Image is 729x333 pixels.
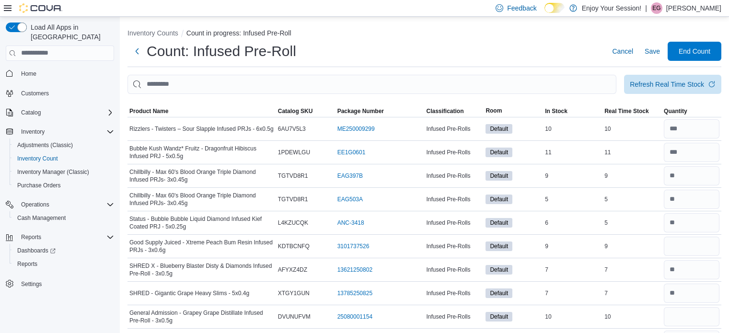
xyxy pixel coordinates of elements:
[602,105,662,117] button: Real Time Stock
[2,198,118,211] button: Operations
[278,289,310,297] span: XTGY1GUN
[337,289,372,297] a: 13785250825
[13,153,114,164] span: Inventory Count
[129,145,274,160] span: Bubble Kush Wandz* Fruitz - Dragonfruit Hibiscus Infused PRJ - 5x0.5g
[17,199,114,210] span: Operations
[10,244,118,257] a: Dashboards
[2,106,118,119] button: Catalog
[426,149,470,156] span: Infused Pre-Rolls
[129,262,274,277] span: SHRED X - Blueberry Blaster Disty & Diamonds Infused Pre-Roll - 3x0.5g
[2,276,118,290] button: Settings
[186,29,291,37] button: Count in progress: Infused Pre-Roll
[645,2,647,14] p: |
[337,172,363,180] a: EAG397B
[486,288,512,298] span: Default
[664,107,687,115] span: Quantity
[21,109,41,116] span: Catalog
[278,125,306,133] span: 6AU7V5L3
[490,242,508,251] span: Default
[337,313,372,321] a: 25080001154
[486,195,512,204] span: Default
[602,311,662,322] div: 10
[337,219,364,227] a: ANC-3418
[426,107,463,115] span: Classification
[10,138,118,152] button: Adjustments (Classic)
[490,148,508,157] span: Default
[336,105,425,117] button: Package Number
[2,67,118,80] button: Home
[543,147,602,158] div: 11
[426,242,470,250] span: Infused Pre-Rolls
[337,149,366,156] a: EE1G0601
[662,105,721,117] button: Quantity
[651,2,662,14] div: Emily Garskey
[278,107,313,115] span: Catalog SKU
[543,170,602,182] div: 9
[278,172,308,180] span: TGTVD8R1
[276,105,336,117] button: Catalog SKU
[602,217,662,229] div: 5
[602,287,662,299] div: 7
[129,168,274,184] span: Chillbilly - Max 60's Blood Orange Triple Diamond Infused PRJs- 3x0.45g
[543,241,602,252] div: 9
[679,46,710,56] span: End Count
[17,68,40,80] a: Home
[543,311,602,322] div: 10
[6,63,114,316] nav: Complex example
[602,241,662,252] div: 9
[17,214,66,222] span: Cash Management
[13,139,77,151] a: Adjustments (Classic)
[13,212,69,224] a: Cash Management
[13,166,114,178] span: Inventory Manager (Classic)
[424,105,484,117] button: Classification
[27,23,114,42] span: Load All Apps in [GEOGRAPHIC_DATA]
[278,266,307,274] span: AFYXZ4DZ
[17,199,53,210] button: Operations
[13,166,93,178] a: Inventory Manager (Classic)
[21,90,49,97] span: Customers
[426,289,470,297] span: Infused Pre-Rolls
[602,123,662,135] div: 10
[490,125,508,133] span: Default
[486,124,512,134] span: Default
[666,2,721,14] p: [PERSON_NAME]
[17,68,114,80] span: Home
[13,180,114,191] span: Purchase Orders
[127,75,616,94] input: This is a search bar. After typing your query, hit enter to filter the results lower in the page.
[630,80,704,89] div: Refresh Real Time Stock
[490,289,508,298] span: Default
[17,260,37,268] span: Reports
[426,219,470,227] span: Infused Pre-Rolls
[13,180,65,191] a: Purchase Orders
[13,139,114,151] span: Adjustments (Classic)
[17,107,114,118] span: Catalog
[17,168,89,176] span: Inventory Manager (Classic)
[13,258,41,270] a: Reports
[129,107,168,115] span: Product Name
[278,219,308,227] span: L4KZUCQK
[486,218,512,228] span: Default
[2,86,118,100] button: Customers
[543,217,602,229] div: 6
[10,257,118,271] button: Reports
[490,195,508,204] span: Default
[127,42,147,61] button: Next
[129,125,274,133] span: Rizzlers - Twisters – Sour Slapple Infused PRJs - 6x0.5g
[21,280,42,288] span: Settings
[645,46,660,56] span: Save
[602,147,662,158] div: 11
[490,172,508,180] span: Default
[426,125,470,133] span: Infused Pre-Rolls
[13,245,59,256] a: Dashboards
[278,242,310,250] span: KDTBCNFQ
[490,265,508,274] span: Default
[21,233,41,241] span: Reports
[278,195,308,203] span: TGTVD8R1
[17,231,114,243] span: Reports
[147,42,296,61] h1: Count: Infused Pre-Roll
[129,215,274,230] span: Status - Bubble Bubble Liquid Diamond Infused Kief Coated PRJ - 5x0.25g
[608,42,637,61] button: Cancel
[17,126,114,138] span: Inventory
[486,148,512,157] span: Default
[17,87,114,99] span: Customers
